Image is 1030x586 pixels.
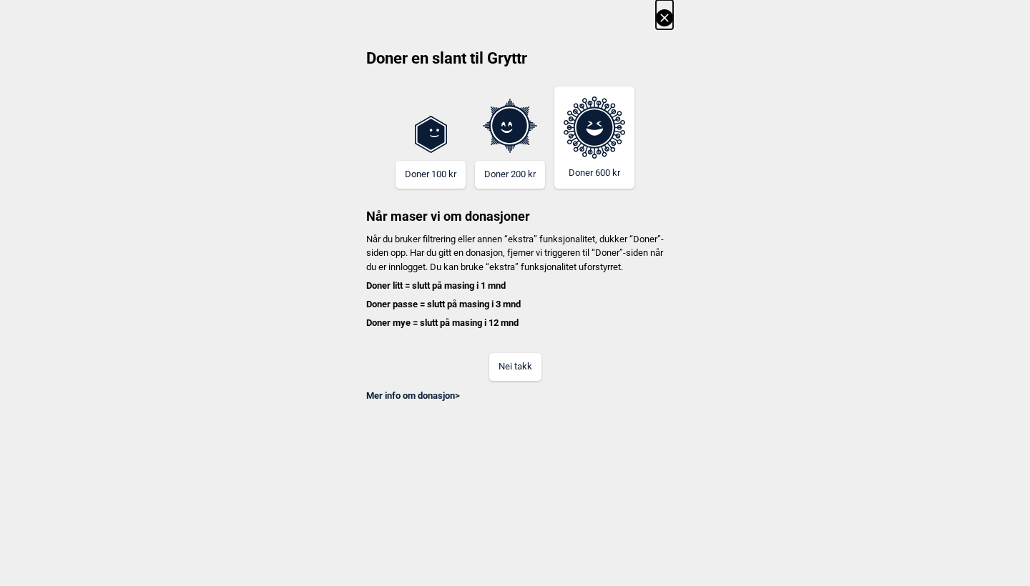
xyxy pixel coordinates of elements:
[489,353,541,381] button: Nei takk
[475,161,545,189] button: Doner 200 kr
[366,299,521,309] b: Doner passe = slutt på masing i 3 mnd
[554,86,634,189] button: Doner 600 kr
[357,48,673,79] h2: Doner en slant til Gryttr
[357,189,673,225] h3: Når maser vi om donasjoner
[357,232,673,330] p: Når du bruker filtrering eller annen “ekstra” funksjonalitet, dukker “Doner”-siden opp. Har du gi...
[366,390,460,401] a: Mer info om donasjon>
[366,317,519,328] b: Doner mye = slutt på masing i 12 mnd
[396,161,466,189] button: Doner 100 kr
[366,280,506,291] b: Doner litt = slutt på masing i 1 mnd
